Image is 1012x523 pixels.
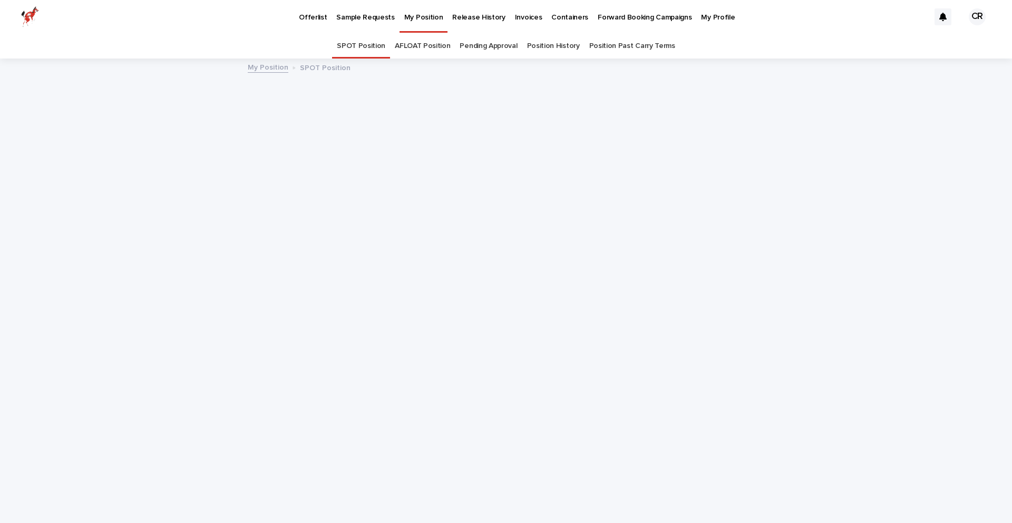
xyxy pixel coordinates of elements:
a: My Position [248,61,288,73]
a: Pending Approval [460,34,517,59]
p: SPOT Position [300,61,351,73]
a: Position History [527,34,580,59]
a: Position Past Carry Terms [589,34,675,59]
div: CR [969,8,986,25]
img: zttTXibQQrCfv9chImQE [21,6,39,27]
a: SPOT Position [337,34,385,59]
a: AFLOAT Position [395,34,450,59]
